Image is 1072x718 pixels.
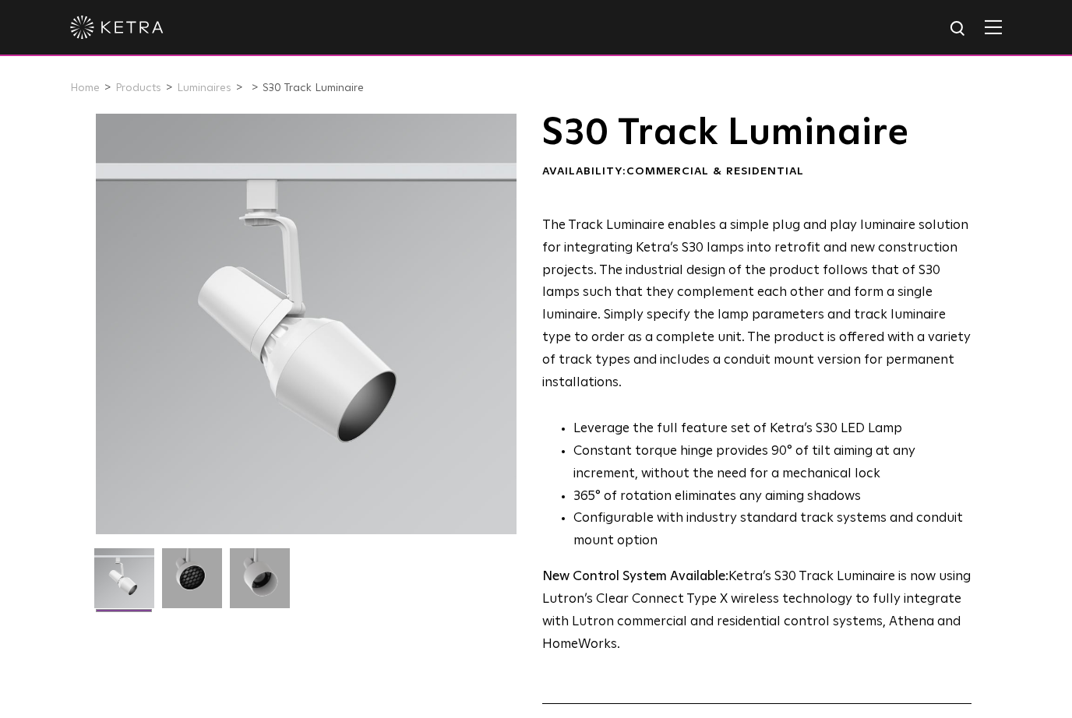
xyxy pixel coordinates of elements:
[573,418,972,441] li: Leverage the full feature set of Ketra’s S30 LED Lamp
[263,83,364,93] a: S30 Track Luminaire
[542,164,972,180] div: Availability:
[115,83,161,93] a: Products
[162,548,222,620] img: 3b1b0dc7630e9da69e6b
[626,166,804,177] span: Commercial & Residential
[573,441,972,486] li: Constant torque hinge provides 90° of tilt aiming at any increment, without the need for a mechan...
[542,114,972,153] h1: S30 Track Luminaire
[542,570,728,583] strong: New Control System Available:
[542,566,972,656] p: Ketra’s S30 Track Luminaire is now using Lutron’s Clear Connect Type X wireless technology to ful...
[70,16,164,39] img: ketra-logo-2019-white
[177,83,231,93] a: Luminaires
[70,83,100,93] a: Home
[985,19,1002,34] img: Hamburger%20Nav.svg
[573,508,972,553] li: Configurable with industry standard track systems and conduit mount option
[949,19,968,39] img: search icon
[542,219,971,389] span: The Track Luminaire enables a simple plug and play luminaire solution for integrating Ketra’s S30...
[230,548,290,620] img: 9e3d97bd0cf938513d6e
[573,486,972,509] li: 365° of rotation eliminates any aiming shadows
[94,548,154,620] img: S30-Track-Luminaire-2021-Web-Square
